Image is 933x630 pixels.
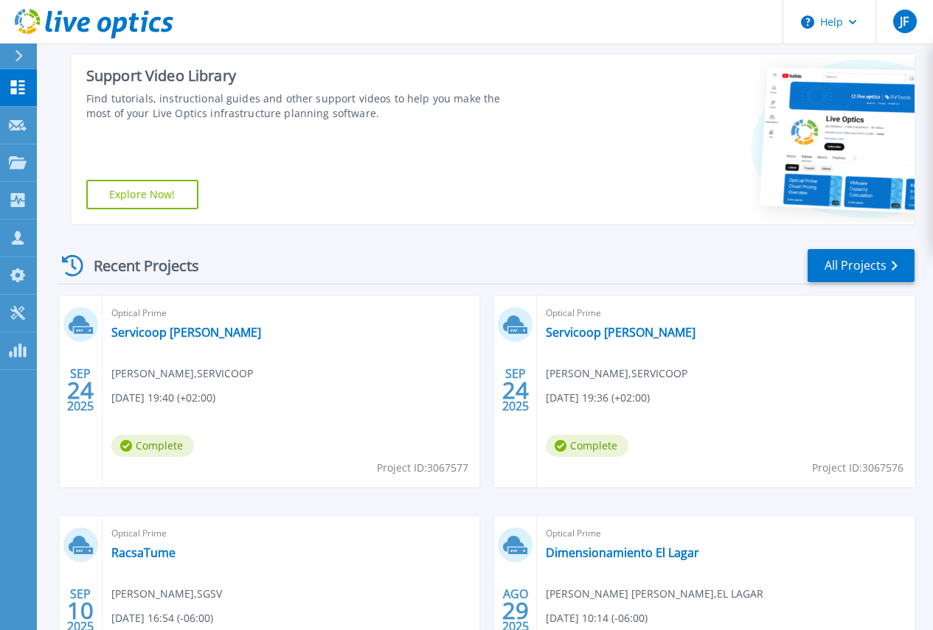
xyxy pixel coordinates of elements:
[546,365,687,382] span: [PERSON_NAME] , SERVICOOP
[546,545,699,560] a: Dimensionamiento El Lagar
[111,610,213,626] span: [DATE] 16:54 (-06:00)
[377,460,468,476] span: Project ID: 3067577
[66,363,94,417] div: SEP 2025
[111,586,222,602] span: [PERSON_NAME] , SGSV
[546,390,650,406] span: [DATE] 19:36 (+02:00)
[808,249,915,282] a: All Projects
[111,545,176,560] a: RacsaTume
[546,325,696,340] a: Servicoop [PERSON_NAME]
[86,66,524,85] div: Support Video Library
[111,435,194,457] span: Complete
[546,525,906,542] span: Optical Prime
[502,604,529,617] span: 29
[546,435,628,457] span: Complete
[111,365,253,382] span: [PERSON_NAME] , SERVICOOP
[502,363,530,417] div: SEP 2025
[111,390,215,406] span: [DATE] 19:40 (+02:00)
[57,248,219,284] div: Recent Projects
[67,384,94,396] span: 24
[546,586,763,602] span: [PERSON_NAME] [PERSON_NAME] , EL LAGAR
[86,91,524,121] div: Find tutorials, instructional guides and other support videos to help you make the most of your L...
[111,525,471,542] span: Optical Prime
[86,180,198,209] a: Explore Now!
[67,604,94,617] span: 10
[546,610,648,626] span: [DATE] 10:14 (-06:00)
[111,325,261,340] a: Servicoop [PERSON_NAME]
[546,305,906,321] span: Optical Prime
[900,15,909,27] span: JF
[812,460,903,476] span: Project ID: 3067576
[502,384,529,396] span: 24
[111,305,471,321] span: Optical Prime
